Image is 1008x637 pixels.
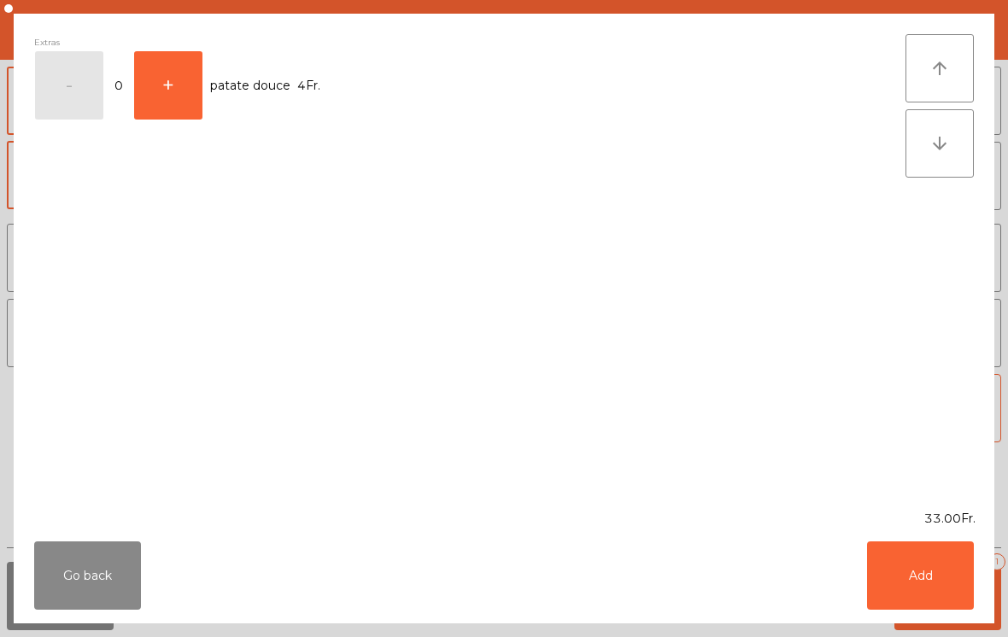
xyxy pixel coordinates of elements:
span: patate douce [210,74,290,97]
i: arrow_upward [929,58,950,79]
button: Go back [34,541,141,610]
button: Add [867,541,974,610]
button: arrow_upward [905,34,974,102]
div: 33.00Fr. [14,510,994,528]
button: + [134,51,202,120]
button: arrow_downward [905,109,974,178]
div: Extras [34,34,905,50]
span: 0 [105,74,132,97]
span: 4Fr. [297,74,320,97]
i: arrow_downward [929,133,950,154]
